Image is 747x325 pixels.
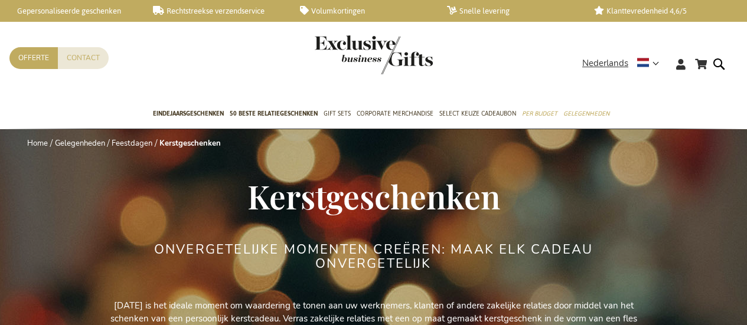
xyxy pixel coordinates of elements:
a: Gelegenheden [563,100,609,129]
a: Snelle levering [447,6,575,16]
span: Kerstgeschenken [247,174,500,218]
a: Rechtstreekse verzendservice [153,6,281,16]
a: Gelegenheden [55,138,105,149]
span: Per Budget [522,107,557,120]
span: Corporate Merchandise [357,107,433,120]
a: Eindejaarsgeschenken [153,100,224,129]
span: Nederlands [582,57,628,70]
span: Gelegenheden [563,107,609,120]
a: Offerte [9,47,58,69]
a: Gift Sets [324,100,351,129]
a: Corporate Merchandise [357,100,433,129]
strong: Kerstgeschenken [159,138,221,149]
a: Per Budget [522,100,557,129]
a: Feestdagen [112,138,152,149]
a: store logo [315,35,374,74]
span: 50 beste relatiegeschenken [230,107,318,120]
span: Gift Sets [324,107,351,120]
a: Select Keuze Cadeaubon [439,100,516,129]
a: Gepersonaliseerde geschenken [6,6,134,16]
a: Home [27,138,48,149]
a: Contact [58,47,109,69]
h2: ONVERGETELIJKE MOMENTEN CREËREN: MAAK ELK CADEAU ONVERGETELIJK [152,242,595,271]
span: Eindejaarsgeschenken [153,107,224,120]
a: Klanttevredenheid 4,6/5 [594,6,722,16]
img: Exclusive Business gifts logo [315,35,433,74]
a: Volumkortingen [300,6,428,16]
a: 50 beste relatiegeschenken [230,100,318,129]
span: Select Keuze Cadeaubon [439,107,516,120]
